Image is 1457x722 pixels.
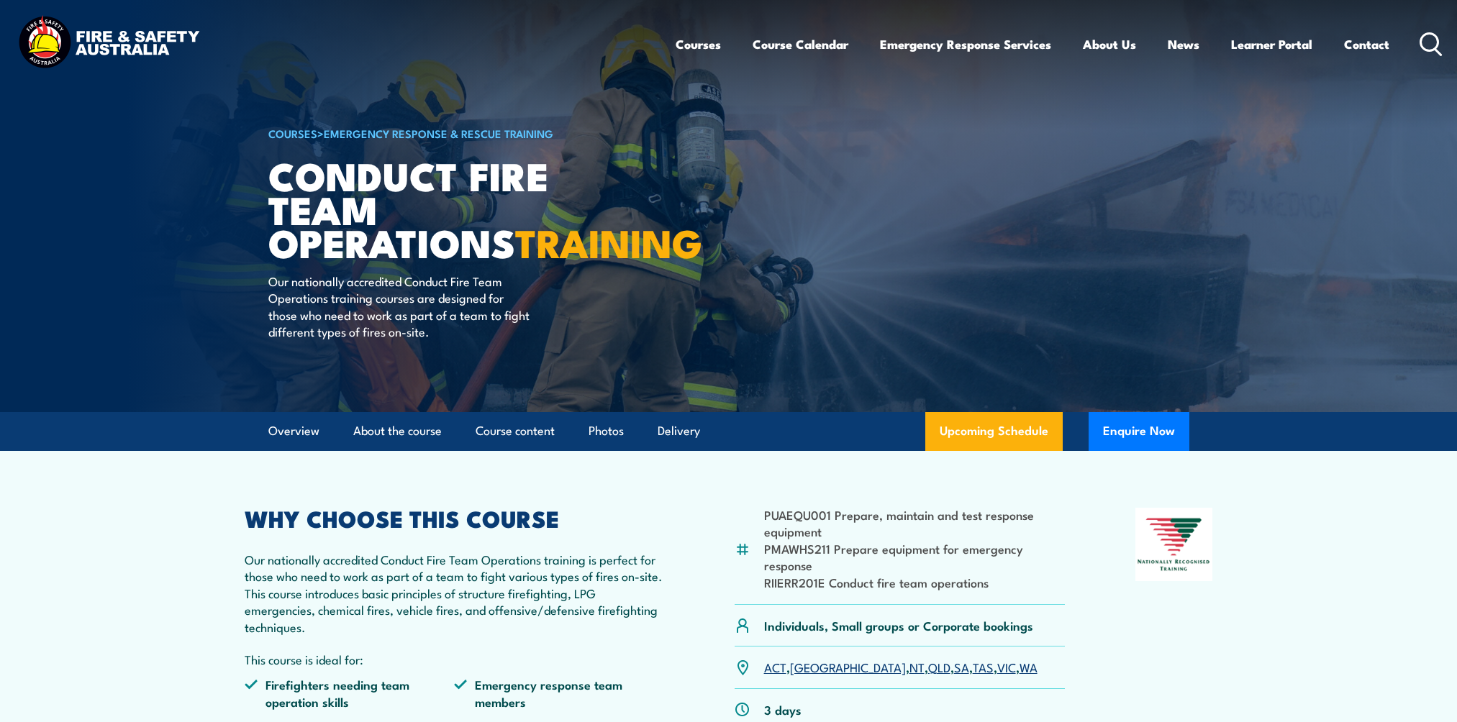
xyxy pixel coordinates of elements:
a: WA [1020,658,1038,675]
a: Upcoming Schedule [925,412,1063,451]
a: Emergency Response & Rescue Training [324,125,553,141]
a: Photos [589,412,624,450]
button: Enquire Now [1089,412,1189,451]
a: VIC [997,658,1016,675]
a: Delivery [658,412,700,450]
a: COURSES [268,125,317,141]
a: Emergency Response Services [880,25,1051,63]
h2: WHY CHOOSE THIS COURSE [245,508,665,528]
a: [GEOGRAPHIC_DATA] [790,658,906,675]
a: About Us [1083,25,1136,63]
h1: Conduct Fire Team Operations [268,158,624,259]
a: Course content [476,412,555,450]
a: ACT [764,658,786,675]
a: Courses [676,25,721,63]
a: Learner Portal [1231,25,1312,63]
p: 3 days [764,701,802,718]
a: Contact [1344,25,1389,63]
a: NT [909,658,925,675]
a: Course Calendar [753,25,848,63]
a: Overview [268,412,319,450]
a: About the course [353,412,442,450]
li: PMAWHS211 Prepare equipment for emergency response [764,540,1066,574]
a: TAS [973,658,994,675]
p: , , , , , , , [764,659,1038,675]
strong: TRAINING [515,211,702,271]
a: SA [954,658,969,675]
a: QLD [928,658,950,675]
li: PUAEQU001 Prepare, maintain and test response equipment [764,506,1066,540]
li: Emergency response team members [454,676,664,710]
h6: > [268,124,624,142]
p: Our nationally accredited Conduct Fire Team Operations training is perfect for those who need to ... [245,551,665,635]
a: News [1168,25,1199,63]
p: Individuals, Small groups or Corporate bookings [764,617,1033,634]
li: Firefighters needing team operation skills [245,676,455,710]
p: This course is ideal for: [245,651,665,667]
li: RIIERR201E Conduct fire team operations [764,574,1066,590]
img: Nationally Recognised Training logo. [1135,508,1213,581]
p: Our nationally accredited Conduct Fire Team Operations training courses are designed for those wh... [268,273,531,340]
